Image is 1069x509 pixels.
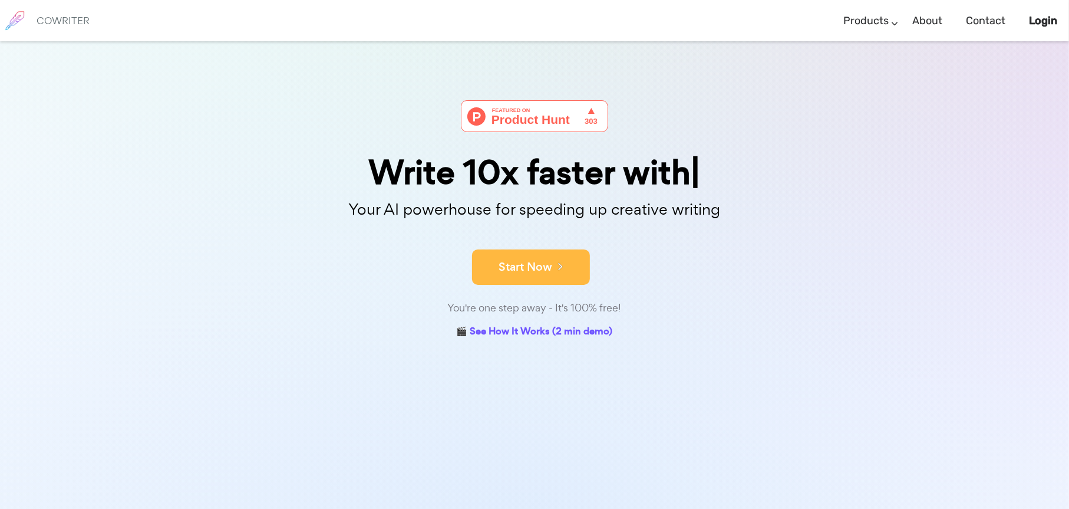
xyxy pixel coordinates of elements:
[472,249,590,285] button: Start Now
[843,4,889,38] a: Products
[1029,14,1057,27] b: Login
[240,156,829,189] div: Write 10x faster with
[461,100,608,132] img: Cowriter - Your AI buddy for speeding up creative writing | Product Hunt
[37,15,90,26] h6: COWRITER
[457,323,613,341] a: 🎬 See How It Works (2 min demo)
[966,4,1005,38] a: Contact
[240,197,829,222] p: Your AI powerhouse for speeding up creative writing
[240,300,829,317] div: You're one step away - It's 100% free!
[1029,4,1057,38] a: Login
[912,4,942,38] a: About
